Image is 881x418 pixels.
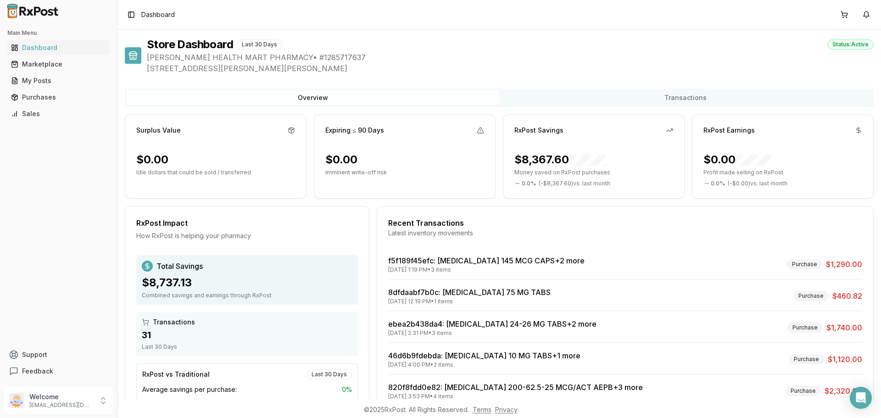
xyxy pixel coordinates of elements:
[793,291,829,301] div: Purchase
[136,126,181,135] div: Surplus Value
[29,392,93,401] p: Welcome
[11,93,106,102] div: Purchases
[787,323,823,333] div: Purchase
[388,229,862,238] div: Latest inventory movements
[11,76,106,85] div: My Posts
[786,386,821,396] div: Purchase
[141,10,175,19] span: Dashboard
[4,40,113,55] button: Dashboard
[11,109,106,118] div: Sales
[703,152,772,167] div: $0.00
[388,288,551,297] a: 8dfdaabf7b0c: [MEDICAL_DATA] 75 MG TABS
[147,37,233,52] h1: Store Dashboard
[11,60,106,69] div: Marketplace
[514,169,673,176] p: Money saved on RxPost purchases
[325,152,357,167] div: $0.00
[4,346,113,363] button: Support
[539,180,610,187] span: ( - $8,367.60 ) vs. last month
[388,361,580,368] div: [DATE] 4:00 PM • 2 items
[142,292,352,299] div: Combined savings and earnings through RxPost
[4,57,113,72] button: Marketplace
[7,39,110,56] a: Dashboard
[142,370,210,379] div: RxPost vs Traditional
[136,217,358,229] div: RxPost Impact
[789,354,824,364] div: Purchase
[142,385,237,394] span: Average savings per purchase:
[142,329,352,341] div: 31
[7,56,110,72] a: Marketplace
[4,106,113,121] button: Sales
[4,4,62,18] img: RxPost Logo
[832,290,862,301] span: $460.82
[156,261,203,272] span: Total Savings
[827,39,874,50] div: Status: Active
[388,351,580,360] a: 46d6b9fdebda: [MEDICAL_DATA] 10 MG TABS+1 more
[499,90,872,105] button: Transactions
[828,354,862,365] span: $1,120.00
[9,393,24,408] img: User avatar
[514,152,606,167] div: $8,367.60
[703,126,755,135] div: RxPost Earnings
[153,318,195,327] span: Transactions
[7,72,110,89] a: My Posts
[237,39,282,50] div: Last 30 Days
[142,343,352,351] div: Last 30 Days
[147,52,874,63] span: [PERSON_NAME] HEALTH MART PHARMACY • # 1285717637
[136,231,358,240] div: How RxPost is helping your pharmacy
[473,406,491,413] a: Terms
[388,217,862,229] div: Recent Transactions
[127,90,499,105] button: Overview
[711,180,725,187] span: 0.0 %
[514,126,563,135] div: RxPost Savings
[388,266,585,273] div: [DATE] 1:19 PM • 3 items
[388,383,643,392] a: 820f8fdd0e82: [MEDICAL_DATA] 200-62.5-25 MCG/ACT AEPB+3 more
[522,180,536,187] span: 0.0 %
[388,319,597,329] a: ebea2b438da4: [MEDICAL_DATA] 24-26 MG TABS+2 more
[388,298,551,305] div: [DATE] 12:19 PM • 1 items
[141,10,175,19] nav: breadcrumb
[22,367,53,376] span: Feedback
[325,169,484,176] p: Imminent write-off risk
[307,369,352,379] div: Last 30 Days
[142,275,352,290] div: $8,737.13
[11,43,106,52] div: Dashboard
[388,329,597,337] div: [DATE] 2:31 PM • 3 items
[147,63,874,74] span: [STREET_ADDRESS][PERSON_NAME][PERSON_NAME]
[7,29,110,37] h2: Main Menu
[4,90,113,105] button: Purchases
[728,180,787,187] span: ( - $0.00 ) vs. last month
[703,169,862,176] p: Profit made selling on RxPost
[136,169,295,176] p: Idle dollars that could be sold / transferred
[7,106,110,122] a: Sales
[850,387,872,409] div: Open Intercom Messenger
[4,363,113,379] button: Feedback
[495,406,518,413] a: Privacy
[787,259,822,269] div: Purchase
[342,385,352,394] span: 0 %
[29,401,93,409] p: [EMAIL_ADDRESS][DOMAIN_NAME]
[388,256,585,265] a: f5f189f45efc: [MEDICAL_DATA] 145 MCG CAPS+2 more
[826,259,862,270] span: $1,290.00
[136,152,168,167] div: $0.00
[388,393,643,400] div: [DATE] 3:53 PM • 4 items
[4,73,113,88] button: My Posts
[825,385,862,396] span: $2,320.00
[826,322,862,333] span: $1,740.00
[325,126,384,135] div: Expiring ≤ 90 Days
[7,89,110,106] a: Purchases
